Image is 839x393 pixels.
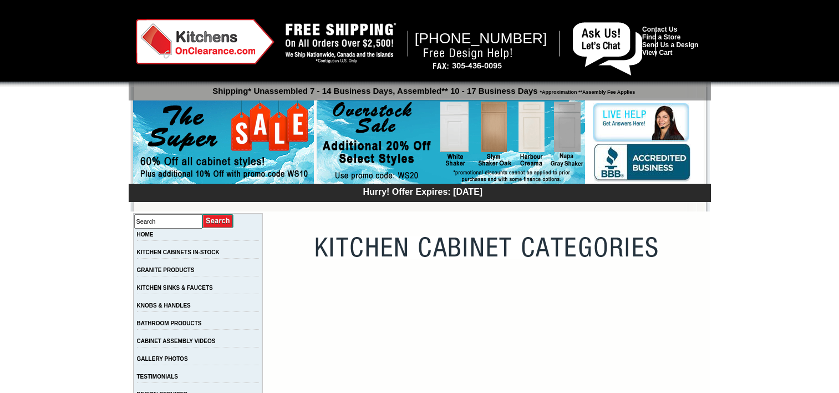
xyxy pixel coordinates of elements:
[137,231,154,238] a: HOME
[137,356,188,362] a: GALLERY PHOTOS
[642,41,698,49] a: Send Us a Design
[134,185,711,197] div: Hurry! Offer Expires: [DATE]
[538,87,635,95] span: *Approximation **Assembly Fee Applies
[137,374,178,380] a: TESTIMONIALS
[642,49,672,57] a: View Cart
[202,214,234,229] input: Submit
[642,33,680,41] a: Find a Store
[137,267,195,273] a: GRANITE PRODUCTS
[137,285,213,291] a: KITCHEN SINKS & FAUCETS
[137,249,220,255] a: KITCHEN CABINETS IN-STOCK
[415,30,547,47] span: [PHONE_NUMBER]
[137,338,216,344] a: CABINET ASSEMBLY VIDEOS
[137,320,202,326] a: BATHROOM PRODUCTS
[136,19,274,64] img: Kitchens on Clearance Logo
[642,26,677,33] a: Contact Us
[134,81,711,95] p: Shipping* Unassembled 7 - 14 Business Days, Assembled** 10 - 17 Business Days
[137,303,191,309] a: KNOBS & HANDLES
